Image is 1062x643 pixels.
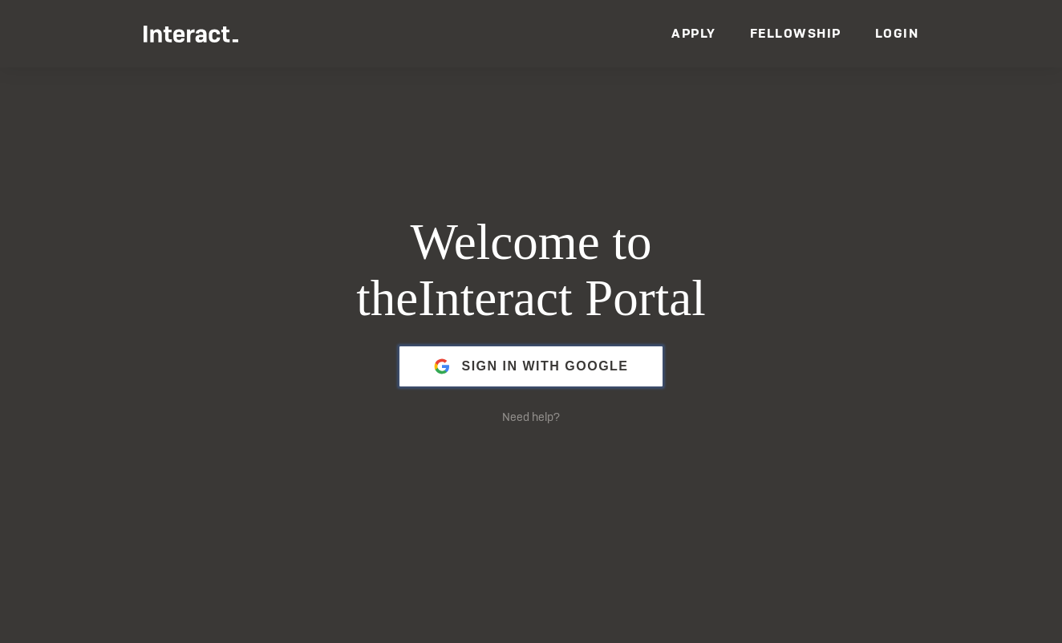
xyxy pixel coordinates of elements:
[502,410,560,424] a: Need help?
[671,25,716,42] a: Apply
[418,270,706,326] span: Interact Portal
[461,347,628,386] span: Sign in with Google
[261,215,801,327] h1: Welcome to the
[875,25,919,42] a: Login
[144,26,238,42] img: Interact Logo
[750,25,841,42] a: Fellowship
